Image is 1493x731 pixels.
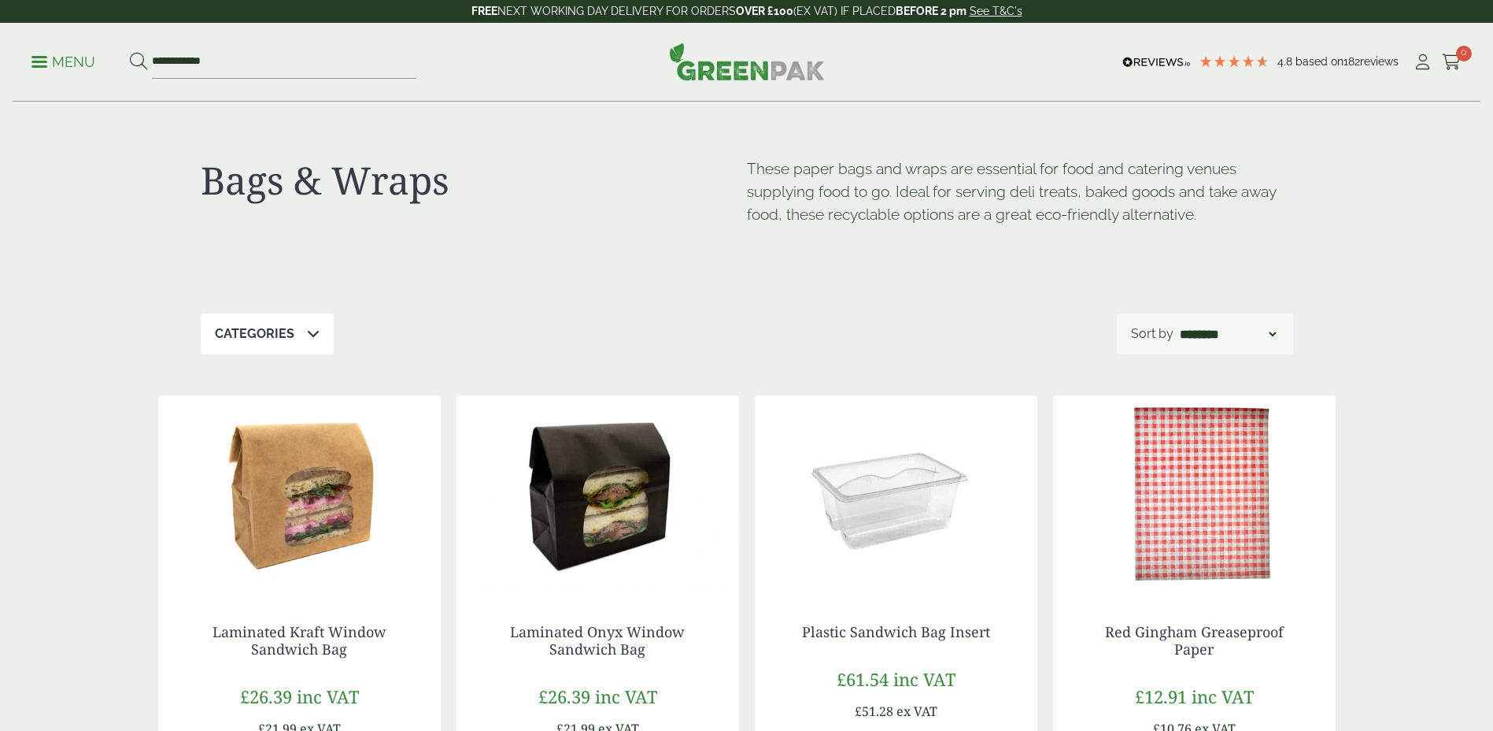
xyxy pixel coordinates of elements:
[31,53,95,69] a: Menu
[1360,55,1399,68] span: reviews
[1442,54,1462,70] i: Cart
[471,5,497,17] strong: FREE
[755,395,1037,592] img: Plastic Sandwich Bag insert
[215,325,294,343] p: Categories
[1192,685,1254,708] span: inc VAT
[31,53,95,72] p: Menu
[201,158,747,203] h1: Bags & Wraps
[510,622,685,659] a: Laminated Onyx Window Sandwich Bag
[1199,54,1269,69] div: 4.79 Stars
[456,395,739,592] img: Laminated Black Sandwich Bag
[1122,57,1191,68] img: REVIEWS.io
[896,5,966,17] strong: BEFORE 2 pm
[970,5,1022,17] a: See T&C's
[1456,46,1472,61] span: 0
[297,685,359,708] span: inc VAT
[1442,50,1462,74] a: 0
[855,703,893,720] span: £51.28
[1105,622,1284,659] a: Red Gingham Greaseproof Paper
[240,685,292,708] span: £26.39
[158,395,441,592] img: Laminated Kraft Sandwich Bag
[1295,55,1343,68] span: Based on
[802,622,990,641] a: Plastic Sandwich Bag Insert
[747,158,1293,225] p: These paper bags and wraps are essential for food and catering venues supplying food to go. Ideal...
[669,43,825,80] img: GreenPak Supplies
[1413,54,1432,70] i: My Account
[595,685,657,708] span: inc VAT
[538,685,590,708] span: £26.39
[736,5,793,17] strong: OVER £100
[1343,55,1360,68] span: 182
[1131,325,1173,343] p: Sort by
[1177,325,1279,343] select: Shop order
[212,622,386,659] a: Laminated Kraft Window Sandwich Bag
[896,703,937,720] span: ex VAT
[1053,395,1336,592] img: Red Gingham Greaseproof Paper-0
[837,667,889,691] span: £61.54
[893,667,955,691] span: inc VAT
[1135,685,1187,708] span: £12.91
[1277,55,1295,68] span: 4.8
